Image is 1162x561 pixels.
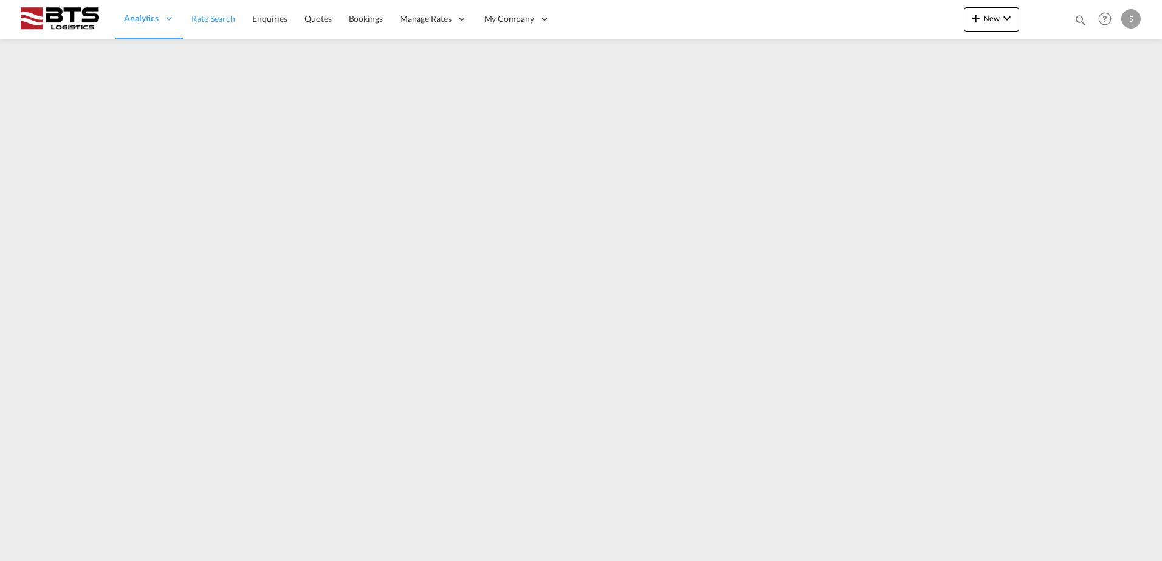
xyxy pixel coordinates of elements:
[969,13,1014,23] span: New
[252,13,287,24] span: Enquiries
[349,13,383,24] span: Bookings
[964,7,1019,32] button: icon-plus 400-fgNewicon-chevron-down
[969,11,983,25] md-icon: icon-plus 400-fg
[1000,11,1014,25] md-icon: icon-chevron-down
[191,13,235,24] span: Rate Search
[304,13,331,24] span: Quotes
[124,12,159,24] span: Analytics
[484,13,534,25] span: My Company
[1095,8,1115,29] span: Help
[1121,9,1141,29] div: S
[1074,13,1087,32] div: icon-magnify
[1095,8,1121,30] div: Help
[1074,13,1087,27] md-icon: icon-magnify
[18,5,100,33] img: cdcc71d0be7811ed9adfbf939d2aa0e8.png
[400,13,452,25] span: Manage Rates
